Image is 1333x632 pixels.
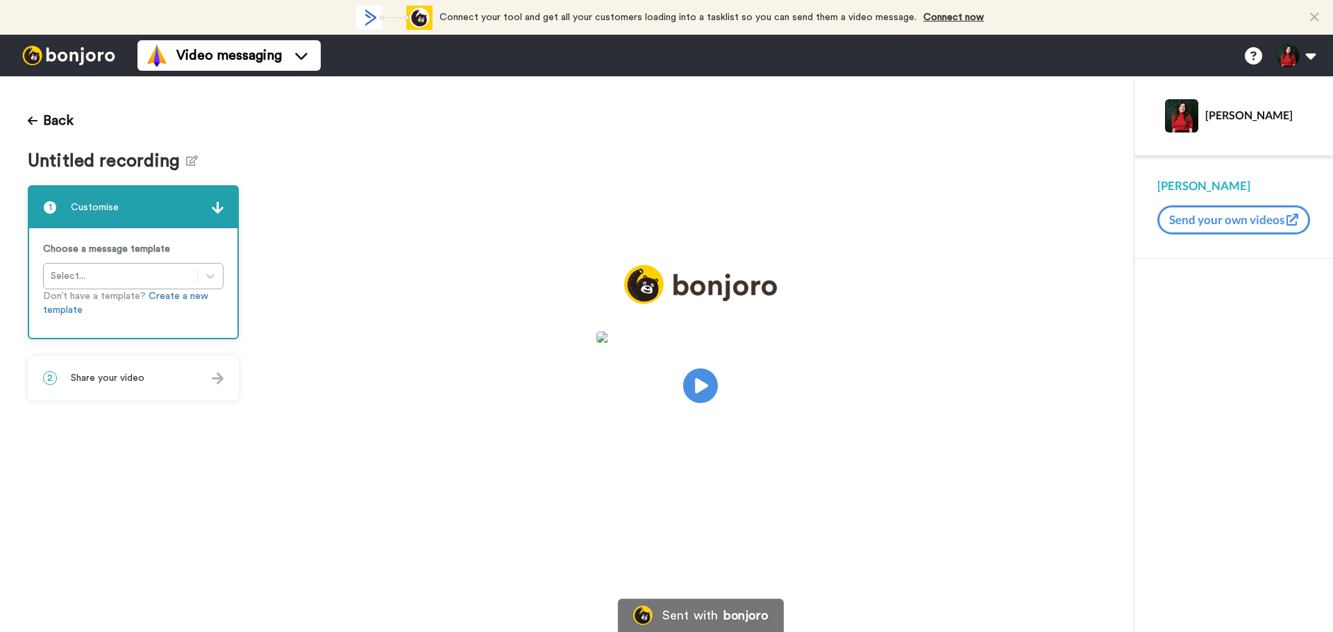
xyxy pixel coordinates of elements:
[1205,108,1310,121] div: [PERSON_NAME]
[439,12,916,22] span: Connect your tool and get all your customers loading into a tasklist so you can send them a video...
[1157,178,1311,194] div: [PERSON_NAME]
[618,599,783,632] a: Bonjoro LogoSent withbonjoro
[71,371,144,385] span: Share your video
[723,609,768,622] div: bonjoro
[28,104,74,137] button: Back
[43,289,224,317] p: Don’t have a template?
[1165,99,1198,133] img: Profile Image
[28,356,239,400] div: 2Share your video
[146,44,168,67] img: vm-color.svg
[662,609,718,622] div: Sent with
[43,371,57,385] span: 2
[624,265,777,305] img: logo_full.png
[212,373,224,384] img: arrow.svg
[28,151,186,171] span: Untitled recording
[923,12,984,22] a: Connect now
[212,202,224,214] img: arrow.svg
[596,332,805,343] img: e5f32fd7-89b9-4cf4-836b-379ebcd6c24d.jpg
[356,6,433,30] div: animation
[1157,205,1310,234] button: Send your own videos
[176,46,282,65] span: Video messaging
[43,242,224,256] p: Choose a message template
[43,200,57,214] span: 1
[43,291,208,315] a: Create a new template
[633,606,653,625] img: Bonjoro Logo
[71,200,119,214] span: Customise
[17,46,121,65] img: bj-logo-header-white.svg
